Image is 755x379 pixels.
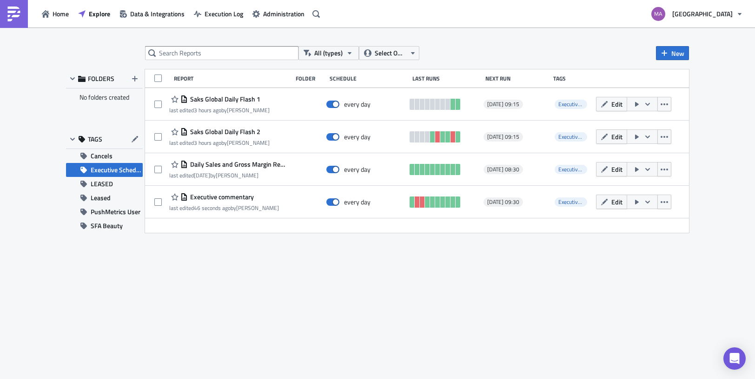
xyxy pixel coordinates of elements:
span: Executive Schedule [555,100,587,109]
span: Edit [611,132,623,142]
span: Executive Schedule [558,165,603,174]
div: Folder [296,75,325,82]
span: Executive Schedule [558,100,603,108]
span: Daily Sales and Gross Margin Report [188,160,287,169]
span: Executive Schedule [558,197,603,206]
span: Executive Schedule [91,163,143,177]
span: Administration [263,9,305,19]
span: New [671,48,684,58]
span: Cancels [91,149,113,163]
button: PushMetrics User [66,205,143,219]
div: Report [174,75,291,82]
button: Select Owner [359,46,419,60]
time: 2025-09-25T13:54:20Z [194,106,221,115]
span: LEASED [91,177,113,191]
button: Executive Schedule [66,163,143,177]
div: last edited by [PERSON_NAME] [169,172,287,179]
button: Administration [248,7,309,21]
span: Edit [611,197,623,207]
span: Saks Global Daily Flash 2 [188,128,260,136]
span: Edit [611,164,623,174]
span: [GEOGRAPHIC_DATA] [672,9,733,19]
button: Edit [596,129,627,144]
span: Data & Integrations [130,9,185,19]
span: Saks Global Daily Flash 1 [188,95,260,103]
span: Executive Schedule [555,197,587,207]
button: Explore [73,7,115,21]
div: Tags [553,75,592,82]
time: 2025-09-25T13:54:05Z [194,138,221,147]
span: Explore [89,9,110,19]
button: Edit [596,195,627,209]
span: Leased [91,191,111,205]
div: every day [344,100,371,108]
span: [DATE] 09:30 [487,198,519,206]
div: last edited by [PERSON_NAME] [169,107,270,114]
span: Select Owner [375,48,406,58]
button: Home [37,7,73,21]
button: Edit [596,97,627,111]
img: PushMetrics [7,7,21,21]
span: [DATE] 09:15 [487,133,519,141]
input: Search Reports [145,46,298,60]
img: Avatar [650,6,666,22]
span: Edit [611,99,623,109]
div: every day [344,165,371,174]
span: Execution Log [205,9,243,19]
button: Execution Log [189,7,248,21]
button: [GEOGRAPHIC_DATA] [646,4,748,24]
div: Schedule [330,75,408,82]
button: Cancels [66,149,143,163]
div: last edited by [PERSON_NAME] [169,139,270,146]
span: TAGS [88,135,102,143]
div: Last Runs [412,75,481,82]
span: [DATE] 08:30 [487,166,519,173]
div: Next Run [485,75,549,82]
button: Edit [596,162,627,176]
button: New [656,46,689,60]
span: Home [53,9,69,19]
button: All (types) [298,46,359,60]
time: 2025-09-25T17:22:58Z [194,203,231,212]
button: Leased [66,191,143,205]
span: Executive Schedule [558,132,603,141]
div: Open Intercom Messenger [723,347,746,370]
span: All (types) [314,48,343,58]
span: Executive commentary [188,193,254,201]
span: SFA Beauty [91,219,123,233]
span: FOLDERS [88,74,114,83]
button: Data & Integrations [115,7,189,21]
div: last edited by [PERSON_NAME] [169,204,279,211]
span: PushMetrics User [91,205,140,219]
time: 2025-08-19T18:39:22Z [194,171,210,180]
button: LEASED [66,177,143,191]
div: every day [344,133,371,141]
span: [DATE] 09:15 [487,101,519,108]
div: every day [344,198,371,206]
span: Executive Schedule [555,132,587,142]
button: SFA Beauty [66,219,143,233]
div: No folders created [66,88,143,106]
span: Executive Schedule [555,165,587,174]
